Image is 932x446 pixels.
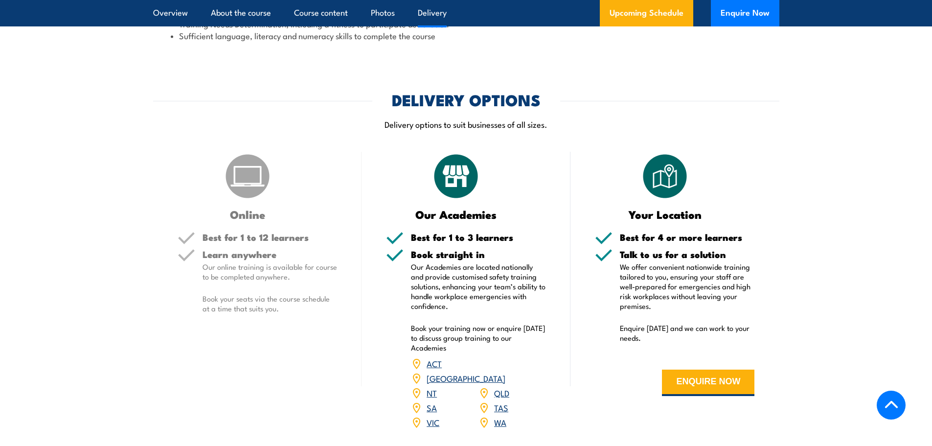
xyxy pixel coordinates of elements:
[427,357,442,369] a: ACT
[203,250,338,259] h5: Learn anywhere
[411,250,546,259] h5: Book straight in
[386,209,526,220] h3: Our Academies
[620,233,755,242] h5: Best for 4 or more learners
[427,416,439,428] a: VIC
[427,401,437,413] a: SA
[427,387,437,399] a: NT
[411,262,546,311] p: Our Academies are located nationally and provide customised safety training solutions, enhancing ...
[494,401,508,413] a: TAS
[494,416,506,428] a: WA
[178,209,318,220] h3: Online
[203,262,338,282] p: Our online training is available for course to be completed anywhere.
[171,30,762,41] li: Sufficient language, literacy and numeracy skills to complete the course
[595,209,735,220] h3: Your Location
[620,250,755,259] h5: Talk to us for a solution
[153,118,779,130] p: Delivery options to suit businesses of all sizes.
[620,323,755,343] p: Enquire [DATE] and we can work to your needs.
[494,387,509,399] a: QLD
[203,233,338,242] h5: Best for 1 to 12 learners
[392,93,541,106] h2: DELIVERY OPTIONS
[411,323,546,352] p: Book your training now or enquire [DATE] to discuss group training to our Academies
[620,262,755,311] p: We offer convenient nationwide training tailored to you, ensuring your staff are well-prepared fo...
[411,233,546,242] h5: Best for 1 to 3 learners
[662,370,754,396] button: ENQUIRE NOW
[203,294,338,313] p: Book your seats via the course schedule at a time that suits you.
[427,372,505,384] a: [GEOGRAPHIC_DATA]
